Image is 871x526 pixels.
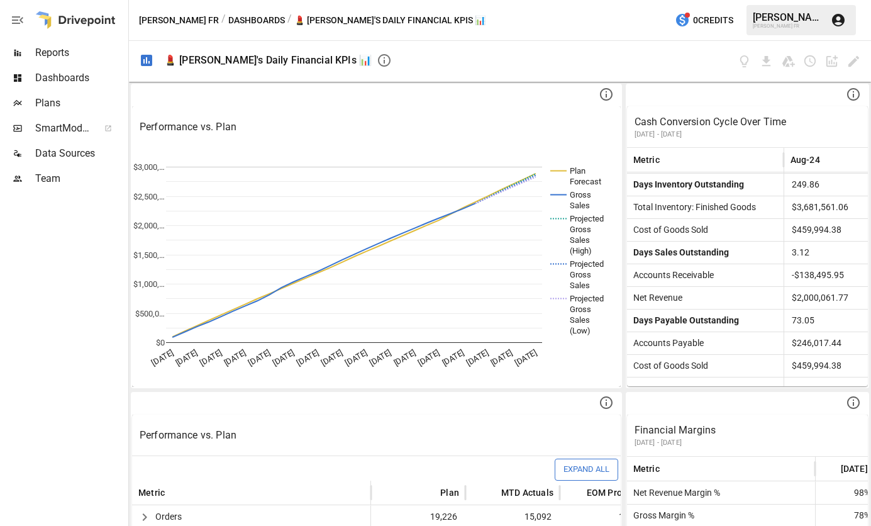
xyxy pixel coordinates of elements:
div: [PERSON_NAME] FR [753,23,823,29]
button: Sort [661,151,679,169]
div: 💄 [PERSON_NAME]'s Daily Financial KPIs 📊 [164,54,372,66]
text: $1,000,… [133,279,165,289]
text: [DATE] [441,348,466,367]
text: (High) [570,246,592,255]
span: Days Sales Outstanding [628,247,729,257]
span: SmartModel [35,121,91,136]
text: [DATE] [392,348,418,367]
span: EOM Projected [587,486,648,499]
text: Plan [570,166,585,176]
button: Download dashboard [759,54,774,69]
text: [DATE] [513,348,538,367]
div: / [287,13,292,28]
span: Days Inventory Outstanding [628,179,744,189]
text: $3,000,… [133,162,165,172]
text: [DATE] [150,348,175,367]
span: MTD Actuals [501,486,553,499]
text: [DATE] [247,348,272,367]
span: Data Sources [35,146,126,161]
button: Sort [421,484,439,501]
p: Performance vs. Plan [140,120,613,135]
button: View documentation [737,54,752,69]
text: Forecast [570,177,601,186]
text: $2,500,… [133,192,165,201]
text: [DATE] [465,348,490,367]
text: $2,000,… [133,221,165,230]
span: Cost of Goods Sold [628,361,708,371]
span: 0 Credits [693,13,733,28]
button: Sort [822,460,840,478]
text: Sales [570,281,590,290]
button: Save as Google Doc [781,54,796,69]
span: Team [35,171,126,186]
text: Gross [570,225,591,234]
text: [DATE] [174,348,199,367]
text: Gross [570,190,591,199]
button: Add widget [824,54,839,69]
text: $500,0… [135,309,165,318]
text: [DATE] [198,348,223,367]
text: Gross [570,270,591,279]
button: Sort [482,484,500,501]
text: Sales [570,315,590,325]
p: Performance vs. Plan [140,428,613,443]
button: Sort [166,484,184,501]
span: Total Inventory: Finished Goods [628,202,756,212]
span: Accounts Receivable [628,270,714,280]
span: Metric [633,154,660,166]
text: [DATE] [319,348,345,367]
button: Dashboards [228,13,285,28]
button: Schedule dashboard [803,54,818,69]
text: Projected [570,214,604,223]
span: Plan [440,486,459,499]
span: Aug-24 [791,154,820,166]
text: [DATE] [343,348,369,367]
text: Sales [570,201,590,210]
span: Metric [633,462,660,475]
text: $0 [156,338,165,347]
text: (Low) [570,326,591,335]
button: Sort [661,460,679,478]
span: Net Revenue Margin % [628,488,720,498]
span: Accounts Payable [628,338,704,348]
svg: A chart. [132,148,614,387]
text: Projected [570,259,604,269]
text: Projected [570,294,604,303]
text: Gross [570,305,591,314]
button: [PERSON_NAME] FR [139,13,219,28]
span: Cost of Goods Sold [628,225,708,235]
button: Sort [821,151,839,169]
button: Expand All [555,459,618,481]
p: [DATE] - [DATE] [635,438,860,448]
text: [DATE] [416,348,441,367]
span: Reports [35,45,126,60]
div: / [221,13,226,28]
text: [DATE] [295,348,320,367]
button: Sort [568,484,585,501]
button: 0Credits [670,9,738,32]
div: [PERSON_NAME] [753,11,823,23]
text: [DATE] [223,348,248,367]
span: Plans [35,96,126,111]
span: Metric [138,486,165,499]
text: [DATE] [271,348,296,367]
p: Cash Conversion Cycle Over Time [635,115,860,130]
span: Dashboards [35,70,126,86]
span: Orders [155,512,182,522]
text: $1,500,… [133,250,165,260]
text: [DATE] [489,348,514,367]
text: Sales [570,235,590,245]
p: [DATE] - [DATE] [635,130,860,140]
span: Days Payable Outstanding [628,315,739,325]
button: Edit dashboard [846,54,861,69]
p: Financial Margins [635,423,860,438]
span: Net Revenue [628,293,682,303]
span: ™ [90,119,99,135]
text: [DATE] [368,348,393,367]
span: Gross Margin % [628,510,694,520]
